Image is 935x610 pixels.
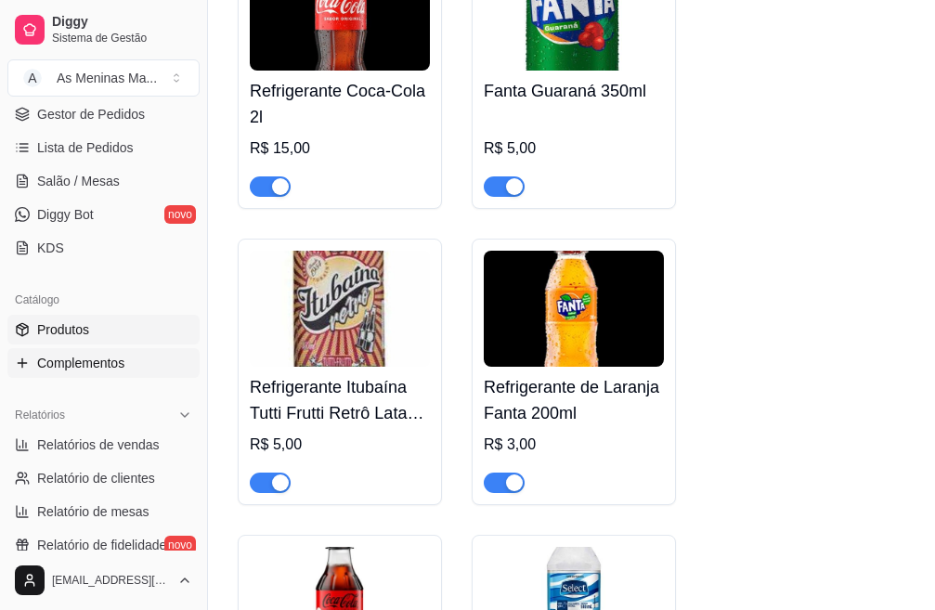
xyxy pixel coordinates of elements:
div: R$ 15,00 [250,137,430,160]
div: R$ 3,00 [484,434,664,456]
span: Relatórios [15,408,65,422]
a: Lista de Pedidos [7,133,200,162]
span: Lista de Pedidos [37,138,134,157]
div: Catálogo [7,285,200,315]
span: Diggy Bot [37,205,94,224]
img: product-image [484,251,664,367]
a: Relatórios de vendas [7,430,200,460]
h4: Refrigerante Itubaína Tutti Frutti Retrô Lata 350ml [250,374,430,426]
a: Relatório de mesas [7,497,200,526]
a: Diggy Botnovo [7,200,200,229]
a: Complementos [7,348,200,378]
a: KDS [7,233,200,263]
img: product-image [250,251,430,367]
span: Relatório de fidelidade [37,536,166,554]
span: Produtos [37,320,89,339]
span: Relatório de mesas [37,502,149,521]
button: [EMAIL_ADDRESS][DOMAIN_NAME] [7,558,200,603]
span: Complementos [37,354,124,372]
span: [EMAIL_ADDRESS][DOMAIN_NAME] [52,573,170,588]
span: Gestor de Pedidos [37,105,145,123]
span: Salão / Mesas [37,172,120,190]
span: Sistema de Gestão [52,31,192,45]
span: A [23,69,42,87]
span: Relatórios de vendas [37,435,160,454]
h4: Fanta Guaraná 350ml [484,78,664,104]
a: Salão / Mesas [7,166,200,196]
span: Diggy [52,14,192,31]
div: R$ 5,00 [250,434,430,456]
h4: Refrigerante Coca-Cola 2l [250,78,430,130]
h4: Refrigerante de Laranja Fanta 200ml [484,374,664,426]
div: As Meninas Ma ... [57,69,157,87]
a: Relatório de fidelidadenovo [7,530,200,560]
span: KDS [37,239,64,257]
a: Relatório de clientes [7,463,200,493]
a: Produtos [7,315,200,344]
span: Relatório de clientes [37,469,155,487]
div: R$ 5,00 [484,137,664,160]
button: Select a team [7,59,200,97]
a: Gestor de Pedidos [7,99,200,129]
a: DiggySistema de Gestão [7,7,200,52]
